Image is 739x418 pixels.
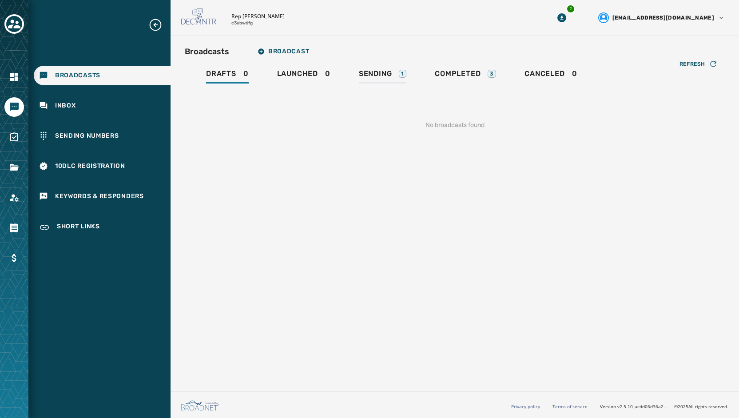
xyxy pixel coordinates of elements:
span: Launched [277,69,318,78]
span: Refresh [679,60,705,68]
a: Navigate to Surveys [4,127,24,147]
button: Broadcast [250,43,316,60]
button: User settings [595,9,728,27]
div: 0 [206,69,249,84]
div: 1 [399,70,406,78]
a: Navigate to 10DLC Registration [34,156,171,176]
a: Launched0 [270,65,338,85]
span: Canceled [524,69,564,78]
span: [EMAIL_ADDRESS][DOMAIN_NAME] [612,14,714,21]
a: Navigate to Account [4,188,24,207]
button: Refresh [672,57,725,71]
a: Navigate to Billing [4,248,24,268]
a: Navigate to Sending Numbers [34,126,171,146]
a: Navigate to Short Links [34,217,171,238]
span: Drafts [206,69,236,78]
span: Sending Numbers [55,131,119,140]
a: Privacy policy [511,403,540,410]
a: Navigate to Messaging [4,97,24,117]
span: Broadcasts [55,71,100,80]
span: Short Links [57,222,100,233]
span: Inbox [55,101,76,110]
button: Toggle account select drawer [4,14,24,34]
a: Terms of service [552,403,588,410]
p: Rep [PERSON_NAME] [231,13,285,20]
div: 0 [524,69,577,84]
span: 10DLC Registration [55,162,125,171]
h2: Broadcasts [185,45,229,58]
a: Canceled0 [517,65,584,85]
a: Navigate to Inbox [34,96,171,115]
a: Sending1 [352,65,413,85]
button: Download Menu [554,10,570,26]
div: No broadcasts found [185,107,725,144]
a: Drafts0 [199,65,256,85]
span: v2.5.10_acdd06d36a2d477687e21de5ea907d8c03850ae9 [617,403,667,410]
span: Completed [435,69,481,78]
span: © 2025 All rights reserved. [674,403,728,410]
div: 0 [277,69,330,84]
span: Version [600,403,667,410]
span: Sending [359,69,392,78]
a: Navigate to Home [4,67,24,87]
button: Expand sub nav menu [148,18,170,32]
span: Keywords & Responders [55,192,144,201]
p: c3ybw6fg [231,20,253,27]
a: Navigate to Orders [4,218,24,238]
span: Broadcast [258,48,309,55]
div: 2 [566,4,575,13]
a: Navigate to Keywords & Responders [34,187,171,206]
div: 3 [488,70,496,78]
a: Navigate to Files [4,158,24,177]
a: Navigate to Broadcasts [34,66,171,85]
a: Completed3 [428,65,503,85]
